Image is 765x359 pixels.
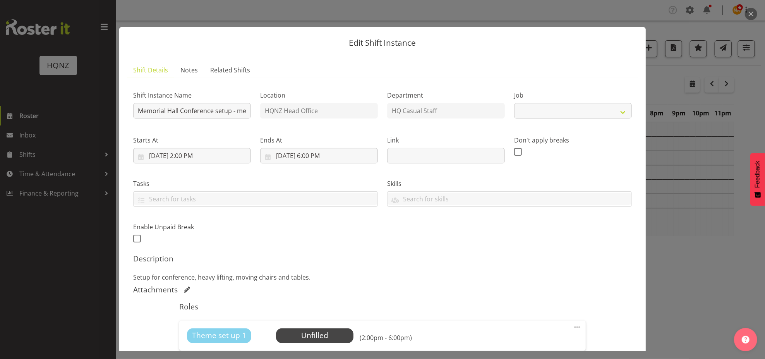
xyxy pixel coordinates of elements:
[754,161,761,188] span: Feedback
[133,136,251,145] label: Starts At
[360,334,412,342] h6: (2:00pm - 6:00pm)
[133,148,251,163] input: Click to select...
[388,193,631,205] input: Search for skills
[260,136,378,145] label: Ends At
[133,254,632,263] h5: Description
[127,39,638,47] p: Edit Shift Instance
[260,91,378,100] label: Location
[133,103,251,119] input: Shift Instance Name
[179,302,585,311] h5: Roles
[210,65,250,75] span: Related Shifts
[133,65,168,75] span: Shift Details
[260,148,378,163] input: Click to select...
[387,179,632,188] label: Skills
[133,91,251,100] label: Shift Instance Name
[192,330,246,341] span: Theme set up 1
[387,136,505,145] label: Link
[133,285,178,294] h5: Attachments
[134,193,377,205] input: Search for tasks
[750,153,765,206] button: Feedback - Show survey
[514,136,632,145] label: Don't apply breaks
[514,91,632,100] label: Job
[180,65,198,75] span: Notes
[133,179,378,188] label: Tasks
[133,222,251,232] label: Enable Unpaid Break
[742,336,750,344] img: help-xxl-2.png
[301,330,328,340] span: Unfilled
[387,91,505,100] label: Department
[133,273,632,282] p: Setup for conference, heavy lifting, moving chairs and tables.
